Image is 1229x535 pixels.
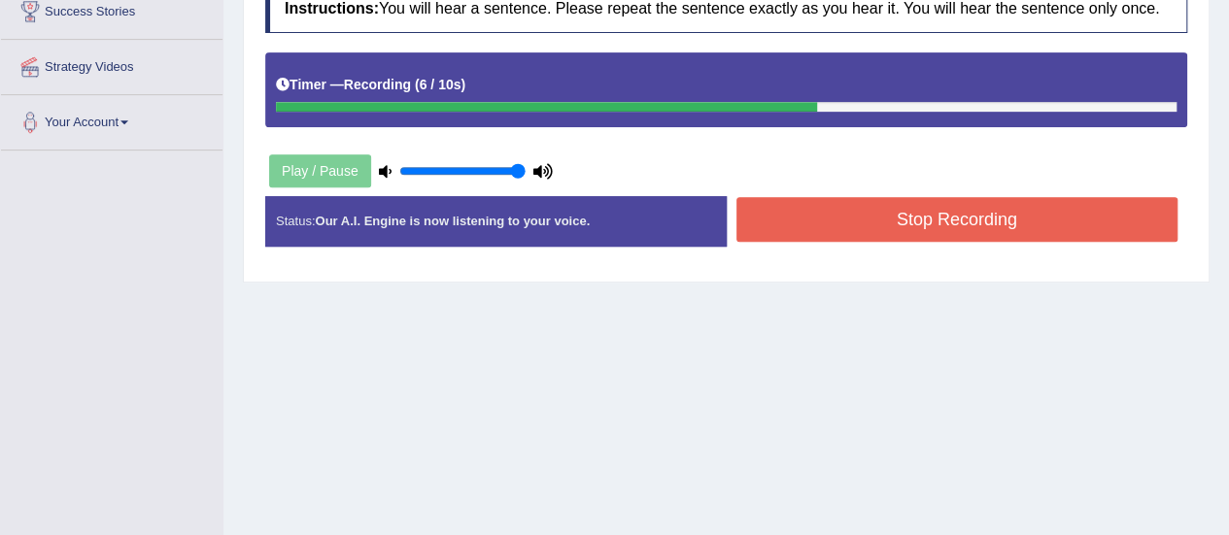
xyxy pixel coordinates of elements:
[461,77,465,92] b: )
[265,196,727,246] div: Status:
[415,77,420,92] b: (
[420,77,461,92] b: 6 / 10s
[1,95,222,144] a: Your Account
[736,197,1178,242] button: Stop Recording
[315,214,590,228] strong: Our A.I. Engine is now listening to your voice.
[344,77,411,92] b: Recording
[276,78,465,92] h5: Timer —
[1,40,222,88] a: Strategy Videos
